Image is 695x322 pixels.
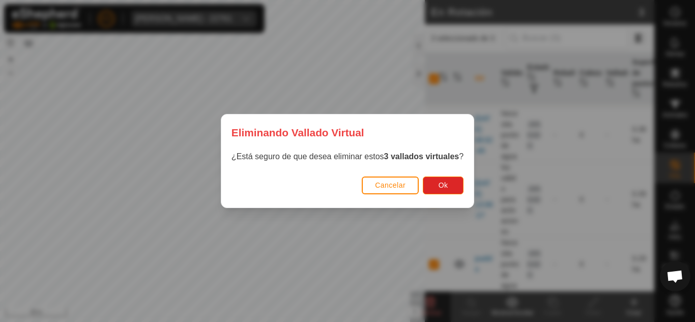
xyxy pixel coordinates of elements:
[384,152,459,161] strong: 3 vallados virtuales
[423,177,464,194] button: Ok
[231,125,364,140] span: Eliminando Vallado Virtual
[375,181,406,189] span: Cancelar
[439,181,448,189] span: Ok
[362,177,419,194] button: Cancelar
[231,152,464,161] span: ¿Está seguro de que desea eliminar estos ?
[660,261,690,291] div: Chat abierto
